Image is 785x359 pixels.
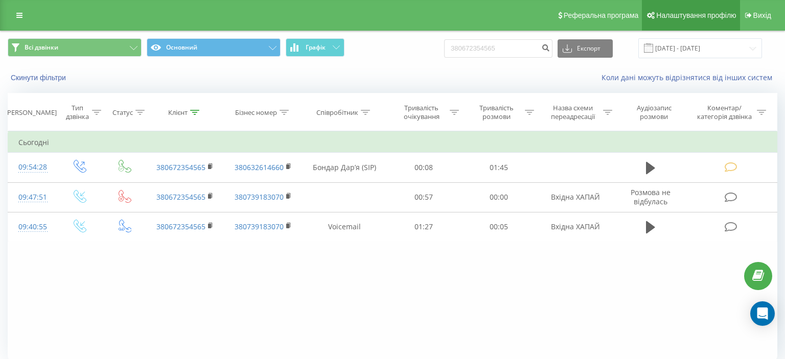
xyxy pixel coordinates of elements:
[537,182,615,212] td: Вхідна ХАПАЙ
[8,38,142,57] button: Всі дзвінки
[306,44,326,51] span: Графік
[18,217,46,237] div: 09:40:55
[471,104,522,121] div: Тривалість розмови
[461,212,537,242] td: 00:05
[8,73,71,82] button: Скинути фільтри
[235,222,284,231] a: 380739183070
[461,182,537,212] td: 00:00
[386,153,461,182] td: 00:08
[112,108,133,117] div: Статус
[386,212,461,242] td: 01:27
[156,162,205,172] a: 380672354565
[25,43,58,52] span: Всі дзвінки
[168,108,188,117] div: Клієнт
[564,11,639,19] span: Реферальна програма
[235,192,284,202] a: 380739183070
[65,104,89,121] div: Тип дзвінка
[444,39,552,58] input: Пошук за номером
[461,153,537,182] td: 01:45
[235,108,277,117] div: Бізнес номер
[18,157,46,177] div: 09:54:28
[750,301,775,326] div: Open Intercom Messenger
[156,222,205,231] a: 380672354565
[537,212,615,242] td: Вхідна ХАПАЙ
[631,187,671,206] span: Розмова не відбулась
[302,212,386,242] td: Voicemail
[18,187,46,207] div: 09:47:51
[546,104,601,121] div: Назва схеми переадресації
[656,11,736,19] span: Налаштування профілю
[386,182,461,212] td: 00:57
[286,38,344,57] button: Графік
[396,104,447,121] div: Тривалість очікування
[558,39,613,58] button: Експорт
[695,104,754,121] div: Коментар/категорія дзвінка
[147,38,281,57] button: Основний
[156,192,205,202] a: 380672354565
[624,104,684,121] div: Аудіозапис розмови
[602,73,777,82] a: Коли дані можуть відрізнятися вiд інших систем
[753,11,771,19] span: Вихід
[316,108,358,117] div: Співробітник
[5,108,57,117] div: [PERSON_NAME]
[235,162,284,172] a: 380632614660
[302,153,386,182] td: Бондар Дарʼя (SIP)
[8,132,777,153] td: Сьогодні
